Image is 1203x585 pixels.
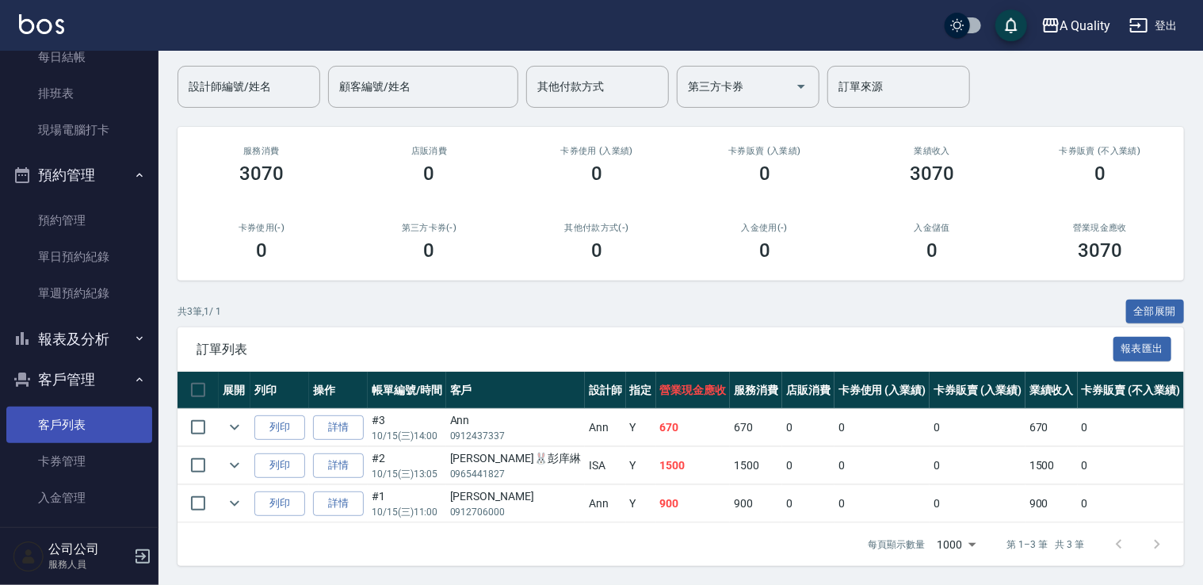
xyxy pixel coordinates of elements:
[1035,10,1117,42] button: A Quality
[313,453,364,478] a: 詳情
[250,372,309,409] th: 列印
[1035,223,1165,233] h2: 營業現金應收
[450,450,581,467] div: [PERSON_NAME]🐰彭庠綝
[730,447,782,484] td: 1500
[656,485,731,522] td: 900
[730,372,782,409] th: 服務消費
[6,155,152,196] button: 預約管理
[1007,537,1084,552] p: 第 1–3 筆 共 3 筆
[782,447,834,484] td: 0
[6,202,152,239] a: 預約管理
[930,372,1025,409] th: 卡券販賣 (入業績)
[834,409,930,446] td: 0
[532,223,662,233] h2: 其他付款方式(-)
[782,485,834,522] td: 0
[585,485,626,522] td: Ann
[254,453,305,478] button: 列印
[1035,146,1165,156] h2: 卡券販賣 (不入業績)
[868,537,925,552] p: 每頁顯示數量
[930,447,1025,484] td: 0
[1078,239,1122,262] h3: 3070
[1113,341,1172,356] a: 報表匯出
[626,447,656,484] td: Y
[656,372,731,409] th: 營業現金應收
[700,223,830,233] h2: 入金使用(-)
[48,557,129,572] p: 服務人員
[1126,300,1185,324] button: 全部展開
[930,485,1025,522] td: 0
[223,415,246,439] button: expand row
[656,447,731,484] td: 1500
[1025,447,1078,484] td: 1500
[868,146,998,156] h2: 業績收入
[834,372,930,409] th: 卡券使用 (入業績)
[178,304,221,319] p: 共 3 筆, 1 / 1
[626,409,656,446] td: Y
[1025,372,1078,409] th: 業績收入
[930,409,1025,446] td: 0
[450,505,581,519] p: 0912706000
[6,112,152,148] a: 現場電腦打卡
[372,505,442,519] p: 10/15 (三) 11:00
[700,146,830,156] h2: 卡券販賣 (入業績)
[6,443,152,480] a: 卡券管理
[926,239,938,262] h3: 0
[424,239,435,262] h3: 0
[254,491,305,516] button: 列印
[450,429,581,443] p: 0912437337
[995,10,1027,41] button: save
[782,409,834,446] td: 0
[197,146,327,156] h3: 服務消費
[1078,447,1184,484] td: 0
[1094,162,1106,185] h3: 0
[1123,11,1184,40] button: 登出
[591,239,602,262] h3: 0
[759,239,770,262] h3: 0
[656,409,731,446] td: 670
[313,415,364,440] a: 詳情
[239,162,284,185] h3: 3070
[1060,16,1111,36] div: A Quality
[450,412,581,429] div: Ann
[13,541,44,572] img: Person
[372,429,442,443] p: 10/15 (三) 14:00
[759,162,770,185] h3: 0
[931,523,982,566] div: 1000
[368,409,446,446] td: #3
[782,372,834,409] th: 店販消費
[223,453,246,477] button: expand row
[591,162,602,185] h3: 0
[6,39,152,75] a: 每日結帳
[1078,409,1184,446] td: 0
[223,491,246,515] button: expand row
[585,372,626,409] th: 設計師
[1025,409,1078,446] td: 670
[585,409,626,446] td: Ann
[6,480,152,516] a: 入金管理
[365,223,495,233] h2: 第三方卡券(-)
[6,319,152,360] button: 報表及分析
[1025,485,1078,522] td: 900
[834,485,930,522] td: 0
[6,75,152,112] a: 排班表
[48,541,129,557] h5: 公司公司
[730,485,782,522] td: 900
[450,488,581,505] div: [PERSON_NAME]
[6,275,152,312] a: 單週預約紀錄
[626,372,656,409] th: 指定
[1113,337,1172,361] button: 報表匯出
[626,485,656,522] td: Y
[219,372,250,409] th: 展開
[256,239,267,262] h3: 0
[834,447,930,484] td: 0
[1078,485,1184,522] td: 0
[789,74,814,99] button: Open
[197,342,1113,357] span: 訂單列表
[6,239,152,275] a: 單日預約紀錄
[532,146,662,156] h2: 卡券使用 (入業績)
[197,223,327,233] h2: 卡券使用(-)
[868,223,998,233] h2: 入金儲值
[368,372,446,409] th: 帳單編號/時間
[365,146,495,156] h2: 店販消費
[446,372,585,409] th: 客戶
